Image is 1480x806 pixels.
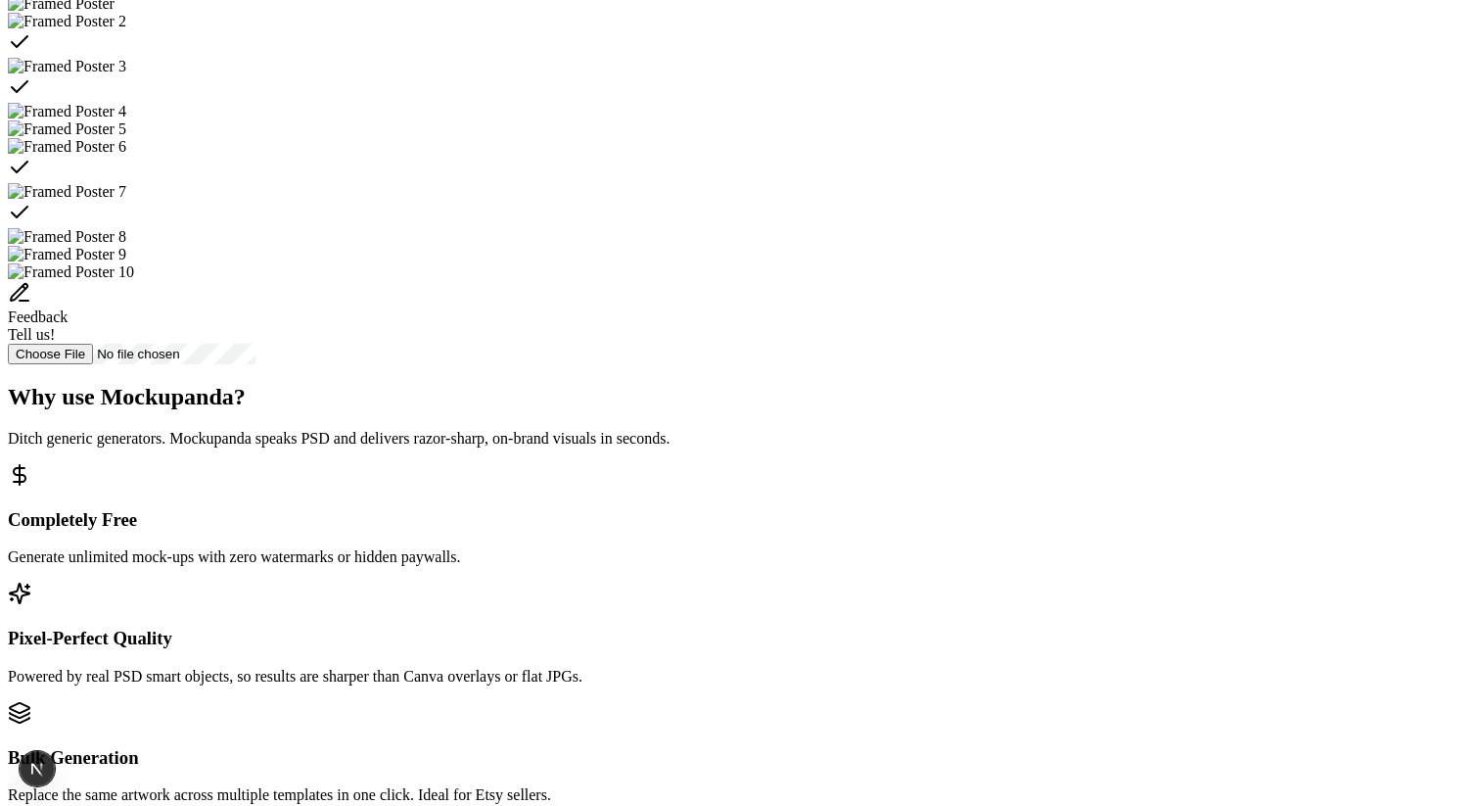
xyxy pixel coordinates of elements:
div: Send feedback [8,281,1472,344]
h2: Why use Mockupanda? [8,384,1472,410]
p: Generate unlimited mock-ups with zero watermarks or hidden paywalls. [8,548,1472,566]
img: Framed Poster 3 [8,58,126,75]
h3: Bulk Generation [8,747,1472,769]
div: Select template Framed Poster 10 [8,263,1472,281]
img: Framed Poster 2 [8,13,126,30]
div: Select template Framed Poster 5 [8,120,1472,138]
img: Framed Poster 5 [8,120,126,138]
img: Framed Poster 7 [8,183,126,201]
div: Select template Framed Poster 4 [8,103,1472,120]
img: Framed Poster 6 [8,138,126,156]
div: Select template Framed Poster 7 [8,183,1472,228]
div: Select template Framed Poster 8 [8,228,1472,246]
p: Replace the same artwork across multiple templates in one click. Ideal for Etsy sellers. [8,786,1472,804]
h3: Completely Free [8,509,1472,531]
p: Powered by real PSD smart objects, so results are sharper than Canva overlays or flat JPGs. [8,668,1472,686]
p: Ditch generic generators. Mockupanda speaks PSD and delivers razor-sharp, on-brand visuals in sec... [8,430,1472,448]
img: Framed Poster 4 [8,103,126,120]
div: Feedback [8,308,1472,326]
h3: Pixel-Perfect Quality [8,628,1472,649]
div: Select template Framed Poster 9 [8,246,1472,263]
img: Framed Poster 9 [8,246,126,263]
img: Framed Poster 10 [8,263,134,281]
div: Select template Framed Poster 3 [8,58,1472,103]
img: Framed Poster 8 [8,228,126,246]
div: Tell us! [8,326,1472,344]
div: Select template Framed Poster 6 [8,138,1472,183]
div: Select template Framed Poster 2 [8,13,1472,58]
